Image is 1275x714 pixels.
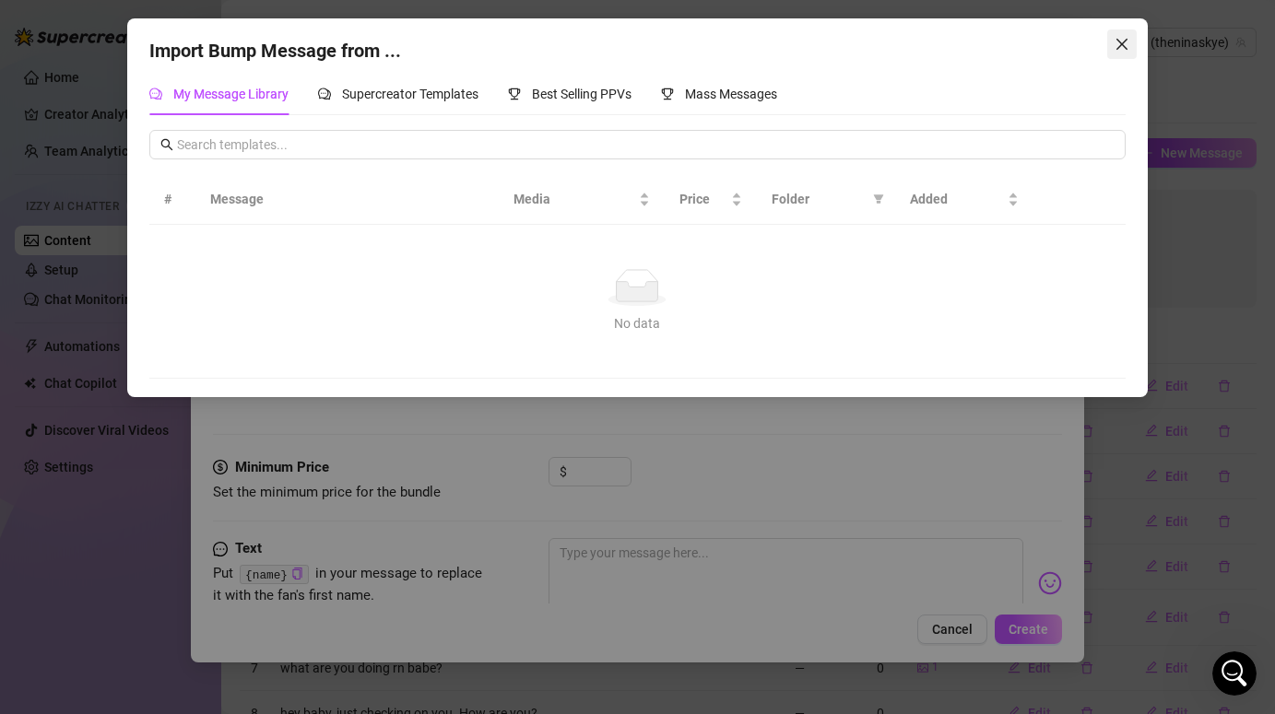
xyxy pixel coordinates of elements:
span: filter [873,193,884,205]
span: close [1115,37,1129,52]
span: Import Bump Message from ... [149,40,401,62]
button: Close [1107,29,1137,59]
span: comment [149,88,162,100]
span: comment [318,88,331,100]
span: Close [1107,37,1137,52]
th: Media [499,174,665,225]
span: Mass Messages [685,87,777,101]
iframe: Intercom live chat [1212,651,1257,696]
span: search [160,138,173,151]
span: Price [679,189,727,209]
span: Supercreator Templates [342,87,478,101]
th: Price [665,174,757,225]
span: Folder [772,189,866,209]
th: # [149,174,195,225]
input: Search templates... [177,135,1114,155]
span: Best Selling PPVs [532,87,632,101]
span: trophy [661,88,674,100]
div: No data [171,313,1103,334]
span: trophy [508,88,521,100]
span: Media [514,189,635,209]
th: Message [195,174,498,225]
span: Added [910,189,1004,209]
span: My Message Library [173,87,289,101]
th: Added [895,174,1033,225]
span: filter [869,185,888,213]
